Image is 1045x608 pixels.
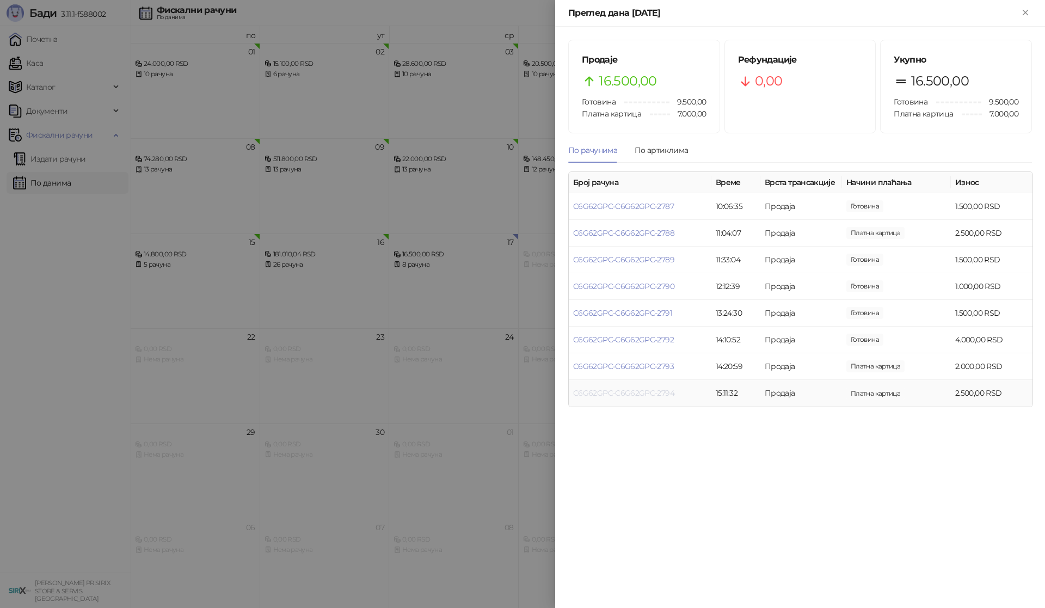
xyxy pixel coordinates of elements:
h5: Рефундације [738,53,863,66]
a: C6G62GPC-C6G62GPC-2792 [573,335,674,345]
td: 4.000,00 RSD [951,327,1032,353]
td: Продаја [760,273,842,300]
span: 1.500,00 [846,200,883,212]
td: 2.000,00 RSD [951,353,1032,380]
a: C6G62GPC-C6G62GPC-2794 [573,388,674,398]
td: 1.000,00 RSD [951,273,1032,300]
div: Преглед дана [DATE] [568,7,1019,20]
a: C6G62GPC-C6G62GPC-2791 [573,308,672,318]
th: Број рачуна [569,172,711,193]
td: 11:04:07 [711,220,760,247]
span: 0,00 [755,71,782,91]
div: По рачунима [568,144,617,156]
a: C6G62GPC-C6G62GPC-2793 [573,361,674,371]
td: 10:06:35 [711,193,760,220]
td: 1.500,00 RSD [951,247,1032,273]
span: 2.500,00 [846,227,905,239]
span: 7.000,00 [982,108,1018,120]
a: C6G62GPC-C6G62GPC-2787 [573,201,674,211]
td: 13:24:30 [711,300,760,327]
span: Платна картица [582,109,641,119]
td: 2.500,00 RSD [951,220,1032,247]
td: 15:11:32 [711,380,760,407]
span: 9.500,00 [669,96,706,108]
a: C6G62GPC-C6G62GPC-2789 [573,255,674,265]
td: Продаја [760,247,842,273]
h5: Укупно [894,53,1018,66]
td: 12:12:39 [711,273,760,300]
span: Готовина [582,97,616,107]
button: Close [1019,7,1032,20]
span: 7.000,00 [670,108,706,120]
td: 1.500,00 RSD [951,193,1032,220]
td: 2.500,00 RSD [951,380,1032,407]
span: 2.500,00 [846,388,905,400]
span: 16.500,00 [911,71,969,91]
span: 2.000,00 [846,360,905,372]
th: Износ [951,172,1032,193]
td: Продаја [760,220,842,247]
td: 14:10:52 [711,327,760,353]
td: 11:33:04 [711,247,760,273]
td: 1.500,00 RSD [951,300,1032,327]
td: Продаја [760,327,842,353]
a: C6G62GPC-C6G62GPC-2790 [573,281,674,291]
td: Продаја [760,380,842,407]
td: Продаја [760,300,842,327]
th: Врста трансакције [760,172,842,193]
span: Платна картица [894,109,953,119]
span: 1.000,00 [846,280,883,292]
td: Продаја [760,193,842,220]
span: 4.000,00 [846,334,883,346]
div: По артиклима [635,144,688,156]
span: 1.500,00 [846,254,883,266]
td: Продаја [760,353,842,380]
a: C6G62GPC-C6G62GPC-2788 [573,228,674,238]
span: 1.500,00 [846,307,883,319]
td: 14:20:59 [711,353,760,380]
span: Готовина [894,97,927,107]
th: Начини плаћања [842,172,951,193]
h5: Продаје [582,53,706,66]
span: 16.500,00 [599,71,656,91]
th: Време [711,172,760,193]
span: 9.500,00 [981,96,1018,108]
